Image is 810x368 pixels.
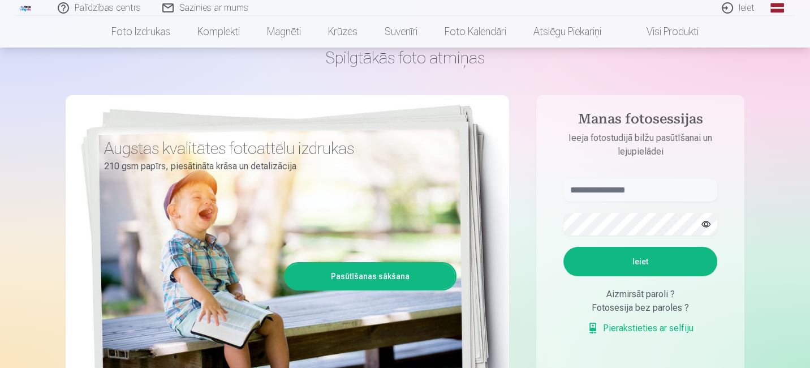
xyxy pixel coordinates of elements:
[314,16,371,48] a: Krūzes
[552,111,729,131] h4: Manas fotosessijas
[253,16,314,48] a: Magnēti
[431,16,520,48] a: Foto kalendāri
[371,16,431,48] a: Suvenīri
[184,16,253,48] a: Komplekti
[552,131,729,159] p: Ieeja fotostudijā bilžu pasūtīšanai un lejupielādei
[66,48,744,68] h1: Spilgtākās foto atmiņas
[98,16,184,48] a: Foto izdrukas
[587,322,693,335] a: Pierakstieties ar selfiju
[563,301,717,315] div: Fotosesija bez paroles ?
[615,16,712,48] a: Visi produkti
[520,16,615,48] a: Atslēgu piekariņi
[286,264,455,289] a: Pasūtīšanas sākšana
[563,247,717,276] button: Ieiet
[19,5,32,11] img: /fa1
[104,138,448,159] h3: Augstas kvalitātes fotoattēlu izdrukas
[104,159,448,174] p: 210 gsm papīrs, piesātināta krāsa un detalizācija
[563,288,717,301] div: Aizmirsāt paroli ?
